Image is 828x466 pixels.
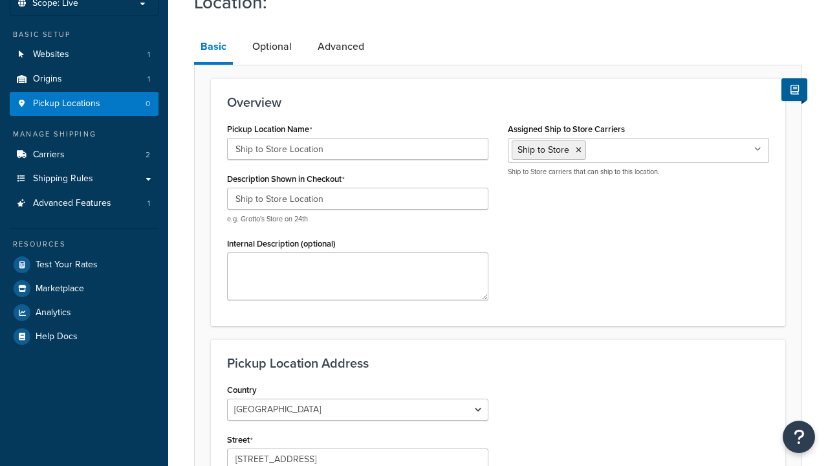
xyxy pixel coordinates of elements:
div: Resources [10,239,158,250]
span: 2 [146,150,150,161]
label: Pickup Location Name [227,124,312,135]
span: Test Your Rates [36,260,98,271]
span: Carriers [33,150,65,161]
a: Test Your Rates [10,253,158,276]
a: Marketplace [10,277,158,300]
div: Basic Setup [10,29,158,40]
button: Open Resource Center [783,421,815,453]
li: Origins [10,67,158,91]
a: Help Docs [10,325,158,348]
li: Pickup Locations [10,92,158,116]
span: Advanced Features [33,198,111,209]
span: 1 [147,74,150,85]
span: Origins [33,74,62,85]
span: Analytics [36,307,71,318]
label: Country [227,385,257,395]
a: Optional [246,31,298,62]
p: Ship to Store carriers that can ship to this location. [508,167,769,177]
span: 1 [147,49,150,60]
span: Marketplace [36,283,84,294]
a: Carriers2 [10,143,158,167]
h3: Overview [227,95,769,109]
span: Websites [33,49,69,60]
li: Websites [10,43,158,67]
span: 0 [146,98,150,109]
a: Basic [194,31,233,65]
label: Internal Description (optional) [227,239,336,249]
a: Advanced [311,31,371,62]
span: Pickup Locations [33,98,100,109]
h3: Pickup Location Address [227,356,769,370]
label: Assigned Ship to Store Carriers [508,124,625,134]
li: Advanced Features [10,192,158,216]
li: Carriers [10,143,158,167]
p: e.g. Grotto's Store on 24th [227,214,488,224]
a: Analytics [10,301,158,324]
span: Shipping Rules [33,173,93,184]
span: Help Docs [36,331,78,342]
button: Show Help Docs [781,78,807,101]
label: Description Shown in Checkout [227,174,345,184]
a: Advanced Features1 [10,192,158,216]
span: 1 [147,198,150,209]
a: Websites1 [10,43,158,67]
label: Street [227,435,253,445]
a: Origins1 [10,67,158,91]
div: Manage Shipping [10,129,158,140]
a: Pickup Locations0 [10,92,158,116]
span: Ship to Store [517,143,569,157]
a: Shipping Rules [10,167,158,191]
